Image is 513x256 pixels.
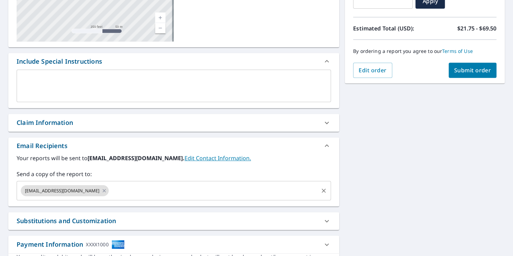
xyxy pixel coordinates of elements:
[442,48,473,54] a: Terms of Use
[8,212,339,230] div: Substitutions and Customization
[17,118,73,127] div: Claim Information
[17,216,116,226] div: Substitutions and Customization
[17,57,102,66] div: Include Special Instructions
[17,141,67,150] div: Email Recipients
[8,53,339,70] div: Include Special Instructions
[359,66,387,74] span: Edit order
[184,154,251,162] a: EditContactInfo
[8,236,339,253] div: Payment InformationXXXX1000cardImage
[17,154,331,162] label: Your reports will be sent to
[155,12,165,23] a: Current Level 17, Zoom In
[353,48,496,54] p: By ordering a report you agree to our
[454,66,491,74] span: Submit order
[319,186,328,195] button: Clear
[155,23,165,33] a: Current Level 17, Zoom Out
[353,24,425,33] p: Estimated Total (USD):
[88,154,184,162] b: [EMAIL_ADDRESS][DOMAIN_NAME].
[8,114,339,131] div: Claim Information
[457,24,496,33] p: $21.75 - $69.50
[86,240,108,249] div: XXXX1000
[17,170,331,178] label: Send a copy of the report to:
[353,63,392,78] button: Edit order
[8,137,339,154] div: Email Recipients
[21,188,103,194] span: [EMAIL_ADDRESS][DOMAIN_NAME]
[449,63,497,78] button: Submit order
[21,185,109,196] div: [EMAIL_ADDRESS][DOMAIN_NAME]
[111,240,125,249] img: cardImage
[17,240,125,249] div: Payment Information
